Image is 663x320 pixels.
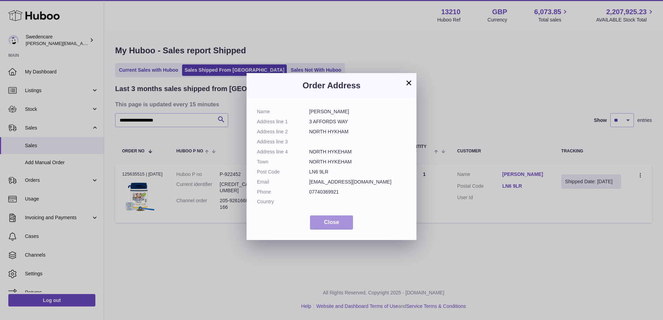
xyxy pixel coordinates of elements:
dd: NORTH HYKEHAM [309,149,406,155]
button: × [405,79,413,87]
dd: 07740369921 [309,189,406,195]
dt: Phone [257,189,309,195]
span: Close [324,219,339,225]
h3: Order Address [257,80,406,91]
dt: Address line 1 [257,118,309,125]
dt: Town [257,159,309,165]
dd: [PERSON_NAME] [309,108,406,115]
dt: Address line 2 [257,128,309,135]
button: Close [310,215,353,230]
dt: Address line 4 [257,149,309,155]
dd: LN6 9LR [309,169,406,175]
dt: Email [257,179,309,185]
dd: [EMAIL_ADDRESS][DOMAIN_NAME] [309,179,406,185]
dd: 3 AFFORDS WAY [309,118,406,125]
dt: Name [257,108,309,115]
dd: NORTH HYKEHAM [309,159,406,165]
dd: NORTH HYKHAM [309,128,406,135]
dt: Post Code [257,169,309,175]
dt: Country [257,198,309,205]
dt: Address line 3 [257,139,309,145]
